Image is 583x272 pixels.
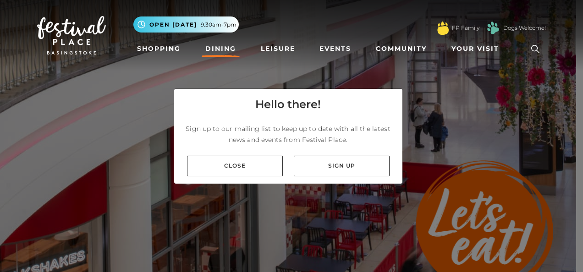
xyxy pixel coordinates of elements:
[294,156,390,176] a: Sign up
[451,44,499,54] span: Your Visit
[133,40,184,57] a: Shopping
[202,40,240,57] a: Dining
[133,16,239,33] button: Open [DATE] 9.30am-7pm
[149,21,197,29] span: Open [DATE]
[201,21,236,29] span: 9.30am-7pm
[503,24,546,32] a: Dogs Welcome!
[255,96,321,113] h4: Hello there!
[372,40,430,57] a: Community
[257,40,299,57] a: Leisure
[316,40,355,57] a: Events
[187,156,283,176] a: Close
[448,40,507,57] a: Your Visit
[452,24,479,32] a: FP Family
[181,123,395,145] p: Sign up to our mailing list to keep up to date with all the latest news and events from Festival ...
[37,16,106,54] img: Festival Place Logo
